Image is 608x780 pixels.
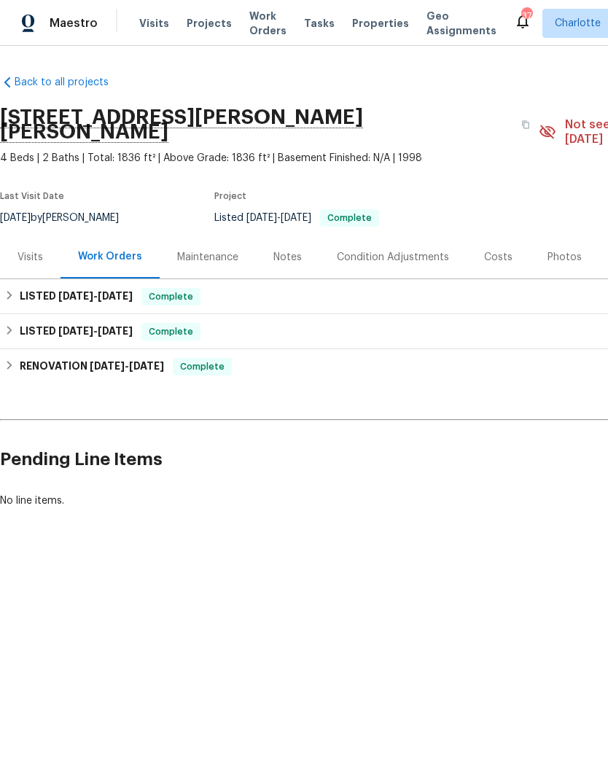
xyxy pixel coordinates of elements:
span: [DATE] [58,326,93,336]
h6: LISTED [20,288,133,305]
span: Work Orders [249,9,287,38]
div: Costs [484,250,512,265]
span: Complete [143,289,199,304]
span: Projects [187,16,232,31]
div: Photos [547,250,582,265]
span: [DATE] [90,361,125,371]
div: 37 [521,9,531,23]
span: Properties [352,16,409,31]
span: Listed [214,213,379,223]
span: Complete [143,324,199,339]
span: Project [214,192,246,200]
span: - [58,291,133,301]
h6: RENOVATION [20,358,164,375]
span: Maestro [50,16,98,31]
div: Visits [17,250,43,265]
span: - [58,326,133,336]
span: Visits [139,16,169,31]
span: Complete [321,214,378,222]
span: Complete [174,359,230,374]
span: [DATE] [58,291,93,301]
div: Work Orders [78,249,142,264]
h6: LISTED [20,323,133,340]
span: Charlotte [555,16,601,31]
span: Tasks [304,18,335,28]
div: Maintenance [177,250,238,265]
span: [DATE] [281,213,311,223]
span: Geo Assignments [426,9,496,38]
span: [DATE] [246,213,277,223]
span: - [246,213,311,223]
div: Notes [273,250,302,265]
span: - [90,361,164,371]
div: Condition Adjustments [337,250,449,265]
button: Copy Address [512,112,539,138]
span: [DATE] [129,361,164,371]
span: [DATE] [98,291,133,301]
span: [DATE] [98,326,133,336]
